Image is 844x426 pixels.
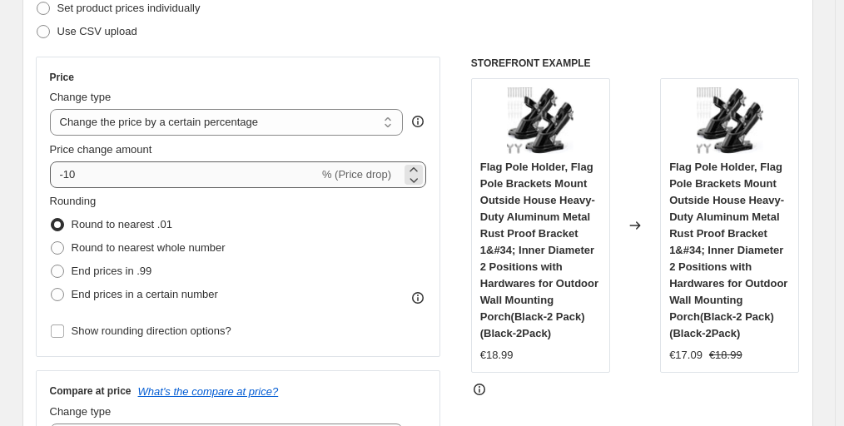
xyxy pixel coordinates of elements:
div: €18.99 [480,347,514,364]
span: Use CSV upload [57,25,137,37]
strike: €18.99 [709,347,742,364]
span: End prices in .99 [72,265,152,277]
span: Change type [50,405,112,418]
img: 7D440E7B-F66C-23A6-40E0-F8F980BF3AB0_80x.jpg [507,87,573,154]
div: help [410,113,426,130]
img: 7D440E7B-F66C-23A6-40E0-F8F980BF3AB0_80x.jpg [697,87,763,154]
h3: Compare at price [50,384,132,398]
div: €17.09 [669,347,703,364]
span: Set product prices individually [57,2,201,14]
input: -15 [50,161,319,188]
span: % (Price drop) [322,168,391,181]
span: Change type [50,91,112,103]
span: Round to nearest whole number [72,241,226,254]
span: Price change amount [50,143,152,156]
span: Flag Pole Holder, Flag Pole Brackets Mount Outside House Heavy-Duty Aluminum Metal Rust Proof Bra... [669,161,787,339]
span: Show rounding direction options? [72,324,231,337]
span: Round to nearest .01 [72,218,172,230]
h6: STOREFRONT EXAMPLE [471,57,800,70]
button: What's the compare at price? [138,385,279,398]
span: Flag Pole Holder, Flag Pole Brackets Mount Outside House Heavy-Duty Aluminum Metal Rust Proof Bra... [480,161,598,339]
h3: Price [50,71,74,84]
span: End prices in a certain number [72,288,218,300]
span: Rounding [50,195,97,207]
